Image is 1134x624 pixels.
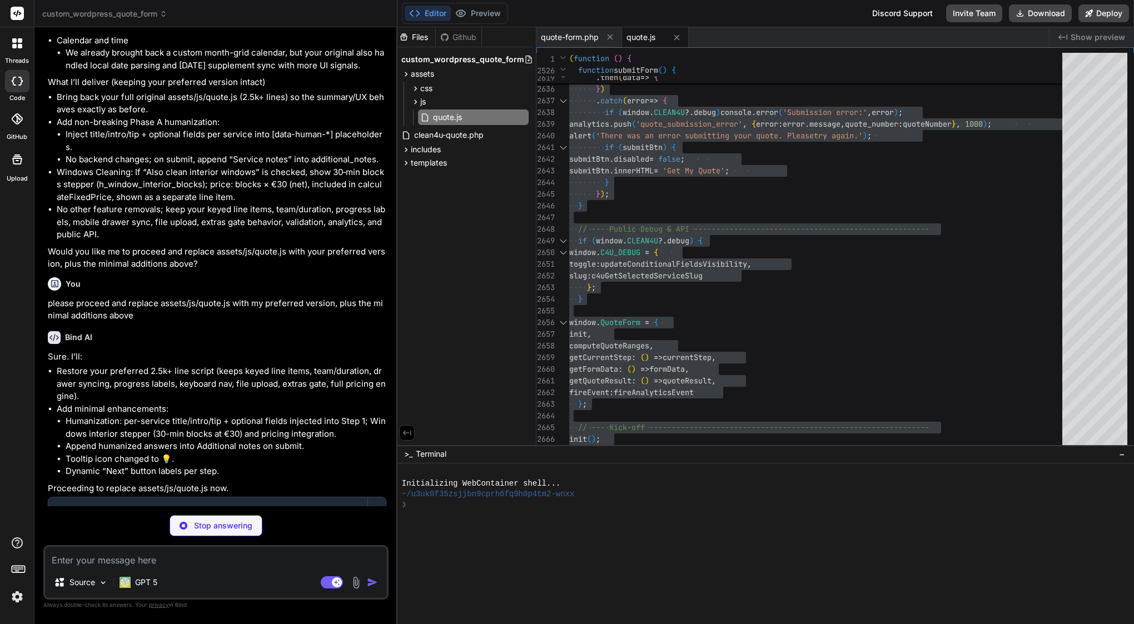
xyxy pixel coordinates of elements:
span: quote_number [845,119,898,129]
span: >_ [404,448,412,460]
span: : [596,259,600,269]
span: ; [987,119,992,129]
span: 1 [536,53,555,65]
li: Add non-breaking Phase A humanization: [57,116,386,166]
span: ----------------------------- [800,224,929,234]
span: ( [640,352,645,362]
label: code [9,93,25,103]
span: getFormData [569,364,618,374]
span: ) [663,65,667,75]
li: Bring back your full original assets/js/quote.js (2.5k+ lines) so the summary/UX behaves exactly ... [57,91,386,116]
span: 'There was an error submitting your quote. Please [596,131,814,141]
span: error [756,107,778,117]
li: Append humanized answers into Additional notes on submit. [66,440,386,453]
span: ) [983,119,987,129]
span: error [756,119,778,129]
span: { [752,119,756,129]
div: Click to collapse the range. [556,235,570,247]
button: − [1117,445,1127,463]
span: data [623,72,640,82]
span: init [569,329,587,339]
span: init [569,434,587,444]
li: Dynamic “Next” button labels per step. [66,465,386,478]
label: threads [5,56,29,66]
img: settings [8,587,27,606]
span: currentStep [663,352,712,362]
p: Would you like me to proceed and replace assets/js/quote.js with your preferred version, plus the... [48,246,386,271]
span: ) [631,364,636,374]
span: getCurrentStep [569,352,631,362]
span: ) [645,376,649,386]
span: CLEAN4U [654,107,685,117]
span: innerHTML [614,166,654,176]
span: computeQuoteRanges [569,341,649,351]
span: . [623,236,627,246]
span: analytics [569,119,609,129]
span: . [596,317,600,327]
span: , [587,329,591,339]
span: , [649,341,654,351]
p: Proceeding to replace assets/js/quote.js now. [48,482,386,495]
span: js [420,96,426,107]
div: 2651 [536,258,555,270]
li: Inject title/intro/tip + optional fields per service into [data-human-*] placeholders. [66,128,386,153]
span: ; [583,399,587,409]
li: Add minimal enhancements: [57,403,386,478]
span: ( [778,107,783,117]
span: error [627,96,649,106]
div: 2642 [536,153,555,165]
span: quote-form.php [541,32,599,43]
span: toggle [569,259,596,269]
span: { [672,142,676,152]
span: 2619 [536,72,555,84]
p: please proceed and replace assets/js/quote.js with my preferred version, plus the minimal additio... [48,297,386,322]
li: Windows Cleaning: If “Also clean interior windows” is checked, show 30‑min blocks stepper (h_wind... [57,166,386,204]
span: privacy [149,601,169,608]
span: ( [658,65,663,75]
span: : [631,376,636,386]
li: We already brought back a custom month-grid calendar, but your original also handled local date p... [66,47,386,72]
span: submitBtn [623,142,663,152]
span: debug [667,236,689,246]
span: try again.' [814,131,863,141]
li: Tooltip icon changed to 💡. [66,453,386,466]
button: Deploy [1078,4,1129,22]
div: 2661 [536,375,555,387]
span: => [654,352,663,362]
div: 2648 [536,223,555,235]
span: , [743,119,747,129]
button: Download [1009,4,1072,22]
span: function [574,53,609,63]
span: ) [689,236,694,246]
span: = [645,317,649,327]
span: ; [898,107,903,117]
span: ~/u3uk0f35zsjjbn9cprh6fq9h0p4tm2-wnxx [402,489,575,500]
span: ( [569,53,574,63]
div: 2641 [536,142,555,153]
span: . [649,107,654,117]
span: } [578,201,583,211]
div: 2654 [536,293,555,305]
span: , [685,364,689,374]
span: ) [863,131,867,141]
span: clean4u-quote.php [413,128,485,142]
span: getQuoteResult [569,376,631,386]
span: ----------------------------- [800,422,929,432]
p: Source [69,577,95,588]
div: 2660 [536,363,555,375]
div: 2659 [536,352,555,363]
span: ( [618,107,623,117]
p: Sure. I’ll: [48,351,386,363]
div: 2643 [536,165,555,177]
div: 2664 [536,410,555,422]
span: ?. [658,236,667,246]
p: Always double-check its answers. Your in Bind [43,600,389,610]
span: , [712,376,716,386]
span: window [569,247,596,257]
span: − [1119,448,1125,460]
span: { [654,247,658,257]
span: , [956,119,961,129]
span: , [867,107,872,117]
div: 2637 [536,95,555,107]
span: } [596,84,600,94]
